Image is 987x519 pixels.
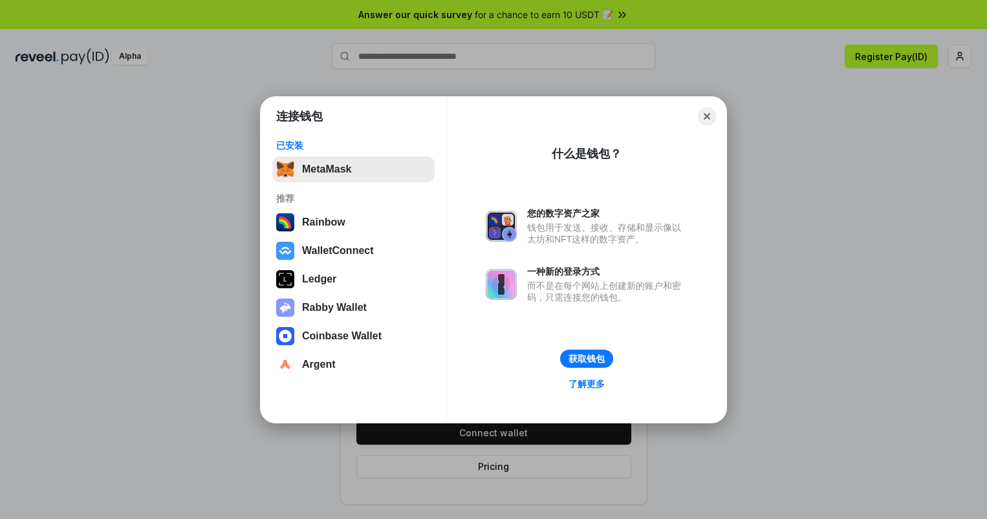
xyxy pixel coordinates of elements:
div: Argent [302,359,336,370]
button: Coinbase Wallet [272,323,435,349]
img: svg+xml,%3Csvg%20width%3D%2228%22%20height%3D%2228%22%20viewBox%3D%220%200%2028%2028%22%20fill%3D... [276,327,294,345]
img: svg+xml,%3Csvg%20width%3D%2228%22%20height%3D%2228%22%20viewBox%3D%220%200%2028%2028%22%20fill%3D... [276,242,294,260]
div: WalletConnect [302,245,374,257]
button: MetaMask [272,156,435,182]
button: Rainbow [272,209,435,235]
img: svg+xml,%3Csvg%20width%3D%2228%22%20height%3D%2228%22%20viewBox%3D%220%200%2028%2028%22%20fill%3D... [276,355,294,374]
button: Argent [272,352,435,377]
div: 钱包用于发送、接收、存储和显示像以太坊和NFT这样的数字资产。 [527,222,688,245]
div: Rainbow [302,217,345,228]
div: 而不是在每个网站上创建新的账户和密码，只需连接您的钱包。 [527,280,688,303]
div: 获取钱包 [569,353,605,365]
img: svg+xml,%3Csvg%20fill%3D%22none%22%20height%3D%2233%22%20viewBox%3D%220%200%2035%2033%22%20width%... [276,160,294,178]
button: Ledger [272,266,435,292]
img: svg+xml,%3Csvg%20xmlns%3D%22http%3A%2F%2Fwww.w3.org%2F2000%2Fsvg%22%20width%3D%2228%22%20height%3... [276,270,294,288]
button: Close [698,107,716,125]
div: 推荐 [276,193,431,204]
div: Rabby Wallet [302,302,367,313]
button: WalletConnect [272,238,435,264]
div: 您的数字资产之家 [527,207,688,219]
img: svg+xml,%3Csvg%20xmlns%3D%22http%3A%2F%2Fwww.w3.org%2F2000%2Fsvg%22%20fill%3D%22none%22%20viewBox... [276,299,294,317]
button: Rabby Wallet [272,295,435,321]
img: svg+xml,%3Csvg%20width%3D%22120%22%20height%3D%22120%22%20viewBox%3D%220%200%20120%20120%22%20fil... [276,213,294,231]
div: 已安装 [276,140,431,151]
div: 了解更多 [569,378,605,390]
img: svg+xml,%3Csvg%20xmlns%3D%22http%3A%2F%2Fwww.w3.org%2F2000%2Fsvg%22%20fill%3D%22none%22%20viewBox... [486,269,517,300]
div: MetaMask [302,164,351,175]
button: 获取钱包 [560,350,613,368]
div: Coinbase Wallet [302,330,382,342]
div: 什么是钱包？ [552,146,622,162]
img: svg+xml,%3Csvg%20xmlns%3D%22http%3A%2F%2Fwww.w3.org%2F2000%2Fsvg%22%20fill%3D%22none%22%20viewBox... [486,211,517,242]
div: 一种新的登录方式 [527,266,688,277]
a: 了解更多 [561,376,613,392]
h1: 连接钱包 [276,109,323,124]
div: Ledger [302,273,336,285]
